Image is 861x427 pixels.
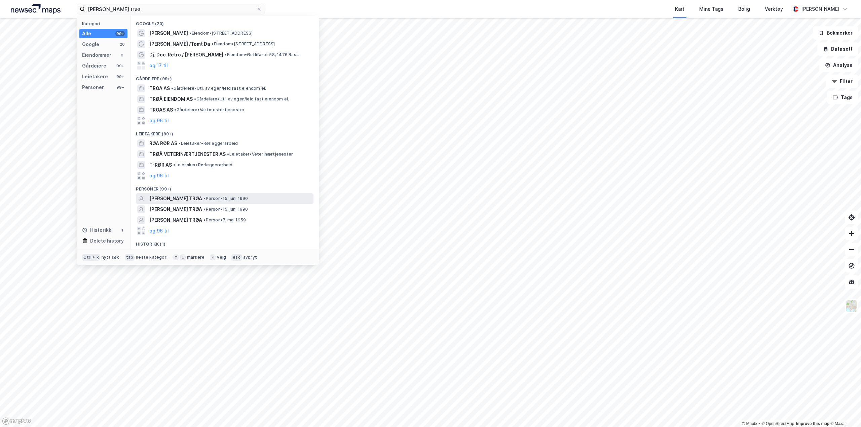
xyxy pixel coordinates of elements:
[227,152,293,157] span: Leietaker • Veterinærtjenester
[149,205,202,213] span: [PERSON_NAME] TRØA
[203,217,205,222] span: •
[115,74,125,79] div: 99+
[149,216,202,224] span: [PERSON_NAME] TRØA
[212,41,275,47] span: Eiendom • [STREET_ADDRESS]
[149,95,193,103] span: TRØÅ EIENDOM AS
[194,96,196,101] span: •
[801,5,839,13] div: [PERSON_NAME]
[813,26,858,40] button: Bokmerker
[149,172,169,180] button: og 96 til
[203,207,248,212] span: Person • 15. juni 1990
[194,96,289,102] span: Gårdeiere • Utl. av egen/leid fast eiendom el.
[187,255,204,260] div: markere
[189,31,253,36] span: Eiendom • [STREET_ADDRESS]
[203,196,248,201] span: Person • 15. juni 1990
[82,73,108,81] div: Leietakere
[179,141,238,146] span: Leietaker • Rørleggerarbeid
[765,5,783,13] div: Verktøy
[130,236,319,248] div: Historikk (1)
[173,162,232,168] span: Leietaker • Rørleggerarbeid
[90,237,124,245] div: Delete history
[115,63,125,69] div: 99+
[819,58,858,72] button: Analyse
[738,5,750,13] div: Bolig
[203,207,205,212] span: •
[174,107,245,113] span: Gårdeiere • Vaktmestertjenester
[85,4,257,14] input: Søk på adresse, matrikkel, gårdeiere, leietakere eller personer
[742,421,760,426] a: Mapbox
[82,254,100,261] div: Ctrl + k
[149,106,173,114] span: TROAS AS
[149,40,210,48] span: [PERSON_NAME] /Tømt Da
[82,226,111,234] div: Historikk
[136,255,167,260] div: neste kategori
[231,254,242,261] div: esc
[115,85,125,90] div: 99+
[826,75,858,88] button: Filter
[130,181,319,193] div: Personer (99+)
[82,40,99,48] div: Google
[149,150,226,158] span: TRØÅ VETERINÆRTJENESTER AS
[149,29,188,37] span: [PERSON_NAME]
[845,300,858,312] img: Z
[130,71,319,83] div: Gårdeiere (99+)
[149,195,202,203] span: [PERSON_NAME] TRØA
[171,86,173,91] span: •
[102,255,119,260] div: nytt søk
[11,4,61,14] img: logo.a4113a55bc3d86da70a041830d287a7e.svg
[675,5,684,13] div: Kart
[82,62,106,70] div: Gårdeiere
[130,126,319,138] div: Leietakere (99+)
[119,42,125,47] div: 20
[225,52,301,57] span: Eiendom • Østlifaret 58, 1476 Rasta
[189,31,191,36] span: •
[796,421,829,426] a: Improve this map
[217,255,226,260] div: velg
[149,117,169,125] button: og 96 til
[225,52,227,57] span: •
[149,139,177,147] span: RØA RØR AS
[2,417,32,425] a: Mapbox homepage
[82,83,104,91] div: Personer
[149,84,170,92] span: TROA AS
[82,51,111,59] div: Eiendommer
[149,61,168,70] button: og 17 til
[125,254,135,261] div: tab
[827,395,861,427] iframe: Chat Widget
[119,52,125,58] div: 0
[149,227,169,235] button: og 96 til
[82,21,127,26] div: Kategori
[827,395,861,427] div: Kontrollprogram for chat
[115,31,125,36] div: 99+
[699,5,723,13] div: Mine Tags
[817,42,858,56] button: Datasett
[130,16,319,28] div: Google (20)
[212,41,214,46] span: •
[203,217,246,223] span: Person • 7. mai 1959
[173,162,175,167] span: •
[149,161,172,169] span: T-RØR AS
[203,196,205,201] span: •
[149,51,223,59] span: Dj. Doc. Retro / [PERSON_NAME]
[171,86,266,91] span: Gårdeiere • Utl. av egen/leid fast eiendom el.
[227,152,229,157] span: •
[82,30,91,38] div: Alle
[827,91,858,104] button: Tags
[179,141,181,146] span: •
[174,107,176,112] span: •
[243,255,257,260] div: avbryt
[762,421,794,426] a: OpenStreetMap
[119,227,125,233] div: 1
